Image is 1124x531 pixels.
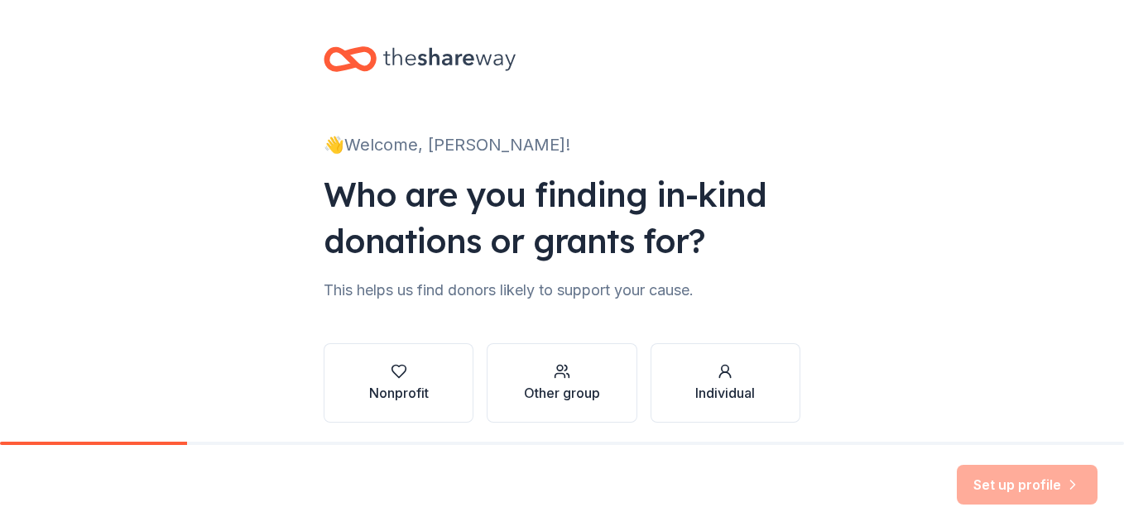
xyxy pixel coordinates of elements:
[524,383,600,403] div: Other group
[487,343,636,423] button: Other group
[324,171,800,264] div: Who are you finding in-kind donations or grants for?
[324,132,800,158] div: 👋 Welcome, [PERSON_NAME]!
[324,343,473,423] button: Nonprofit
[695,383,755,403] div: Individual
[651,343,800,423] button: Individual
[324,277,800,304] div: This helps us find donors likely to support your cause.
[369,383,429,403] div: Nonprofit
